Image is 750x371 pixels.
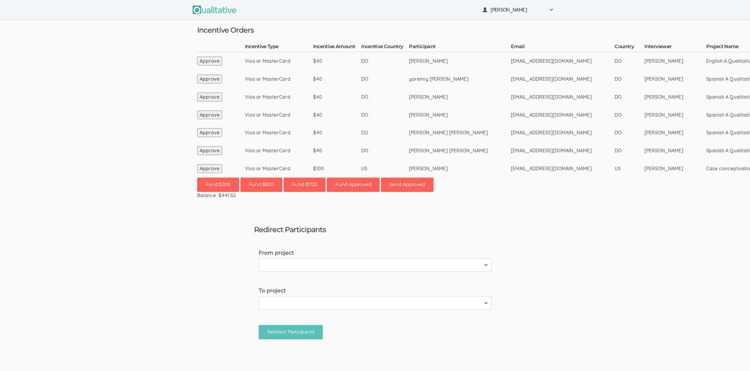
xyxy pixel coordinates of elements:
[615,88,644,106] td: DO
[511,70,615,88] td: [EMAIL_ADDRESS][DOMAIN_NAME]
[644,160,706,178] td: [PERSON_NAME]
[259,325,323,339] input: Redirect Participants
[615,106,644,124] td: DO
[361,106,409,124] td: DO
[361,88,409,106] td: DO
[197,93,222,101] button: Approve
[409,106,511,124] td: [PERSON_NAME]
[197,26,553,34] h3: Incentive Orders
[409,43,511,52] th: Participant
[644,124,706,142] td: [PERSON_NAME]
[245,160,313,178] td: Visa or MasterCard
[409,52,511,70] td: [PERSON_NAME]
[313,142,361,160] td: $40
[197,57,222,65] button: Approve
[644,88,706,106] td: [PERSON_NAME]
[511,43,615,52] th: Email
[361,124,409,142] td: DO
[644,52,706,70] td: [PERSON_NAME]
[327,178,380,192] button: Fund Approved
[313,160,361,178] td: $100
[511,124,615,142] td: [EMAIL_ADDRESS][DOMAIN_NAME]
[361,43,409,52] th: Incentive Country
[245,43,313,52] th: Incentive Type
[361,142,409,160] td: DO
[259,287,492,295] label: To project
[197,111,222,119] button: Approve
[511,52,615,70] td: [EMAIL_ADDRESS][DOMAIN_NAME]
[644,142,706,160] td: [PERSON_NAME]
[644,70,706,88] td: [PERSON_NAME]
[409,160,511,178] td: [PERSON_NAME]
[245,124,313,142] td: Visa or MasterCard
[245,142,313,160] td: Visa or MasterCard
[409,88,511,106] td: [PERSON_NAME]
[259,249,492,257] label: From project
[197,164,222,173] button: Approve
[615,124,644,142] td: DO
[313,70,361,88] td: $40
[511,142,615,160] td: [EMAIL_ADDRESS][DOMAIN_NAME]
[197,75,222,83] button: Approve
[511,106,615,124] td: [EMAIL_ADDRESS][DOMAIN_NAME]
[197,128,222,137] button: Approve
[245,106,313,124] td: Visa or MasterCard
[615,142,644,160] td: DO
[240,178,282,192] button: Fund $500
[644,106,706,124] td: [PERSON_NAME]
[254,226,496,234] h3: Redirect Participants
[193,5,236,14] img: Qualitative
[245,70,313,88] td: Visa or MasterCard
[615,70,644,88] td: DO
[615,160,644,178] td: US
[615,43,644,52] th: Country
[409,124,511,142] td: [PERSON_NAME] [PERSON_NAME]
[313,88,361,106] td: $40
[720,342,750,371] iframe: Chat Widget
[490,6,545,13] span: [PERSON_NAME]
[615,52,644,70] td: DO
[381,178,434,192] button: Send Approved
[511,160,615,178] td: [EMAIL_ADDRESS][DOMAIN_NAME]
[313,106,361,124] td: $40
[313,52,361,70] td: $40
[197,146,222,155] button: Approve
[245,52,313,70] td: Visa or MasterCard
[197,178,239,192] button: Fund $200
[284,178,326,192] button: Fund $700
[313,43,361,52] th: Incentive Amount
[361,52,409,70] td: DO
[479,3,558,17] button: [PERSON_NAME]
[197,192,553,199] div: Balance: $441.62
[361,160,409,178] td: US
[409,142,511,160] td: [PERSON_NAME] [PERSON_NAME]
[511,88,615,106] td: [EMAIL_ADDRESS][DOMAIN_NAME]
[313,124,361,142] td: $40
[245,88,313,106] td: Visa or MasterCard
[644,43,706,52] th: Interviewer
[409,70,511,88] td: yoreimy [PERSON_NAME]
[361,70,409,88] td: DO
